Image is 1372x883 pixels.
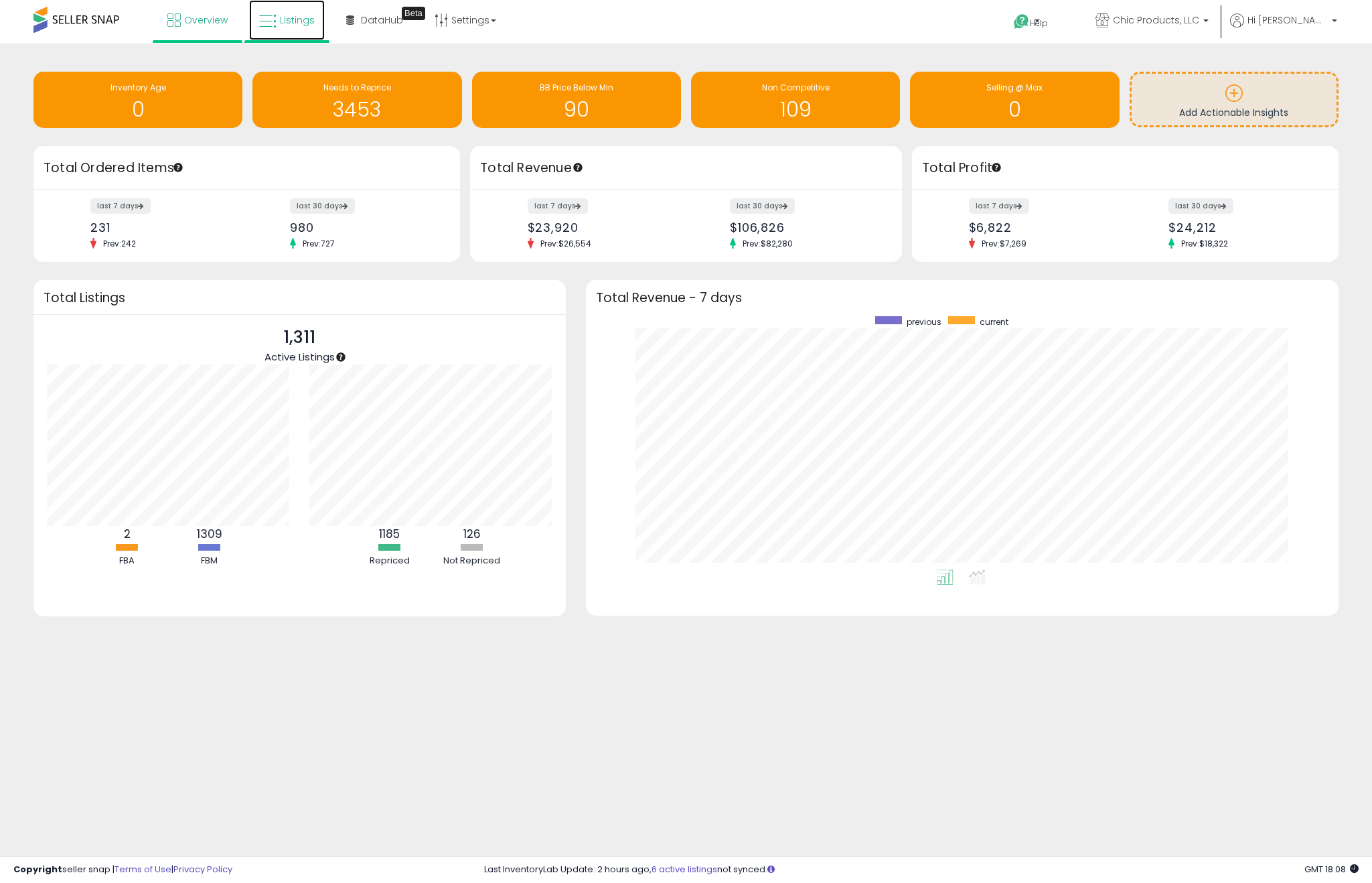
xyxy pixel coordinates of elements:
span: Listings [280,13,315,27]
a: Non Competitive 109 [691,72,900,128]
div: Tooltip anchor [572,161,584,174]
h3: Total Revenue - 7 days [596,293,1328,303]
span: Selling @ Max [986,82,1043,93]
a: Inventory Age 0 [33,72,242,128]
label: last 30 days [1168,198,1233,214]
span: Active Listings [264,350,335,364]
label: last 7 days [969,198,1029,214]
div: Tooltip anchor [172,161,184,174]
span: BB Price Below Min [540,82,613,93]
div: FBA [87,555,167,567]
div: Not Repriced [432,555,512,567]
h1: 90 [479,98,674,121]
div: $106,826 [730,220,879,234]
i: Get Help [1013,13,1030,30]
span: Prev: 242 [96,238,143,249]
b: 1309 [197,526,222,542]
label: last 7 days [528,198,588,214]
h1: 3453 [259,98,455,121]
span: current [980,316,1008,328]
label: last 7 days [90,198,151,214]
h3: Total Ordered Items [44,159,450,178]
a: Needs to Reprice 3453 [252,72,461,128]
span: Prev: $26,554 [534,238,598,249]
span: Add Actionable Insights [1179,106,1288,119]
label: last 30 days [290,198,355,214]
a: Help [1003,3,1074,44]
span: Prev: 727 [296,238,341,249]
div: $6,822 [969,220,1116,234]
div: Tooltip anchor [402,7,425,20]
a: Hi [PERSON_NAME] [1230,13,1337,44]
span: Prev: $18,322 [1174,238,1235,249]
div: 980 [290,220,437,234]
div: 231 [90,220,237,234]
span: DataHub [361,13,403,27]
a: BB Price Below Min 90 [472,72,681,128]
span: Prev: $82,280 [736,238,799,249]
h3: Total Revenue [480,159,892,178]
h1: 109 [698,98,893,121]
p: 1,311 [264,325,335,350]
span: Help [1030,17,1048,29]
a: Selling @ Max 0 [910,72,1119,128]
span: Chic Products, LLC [1113,13,1199,27]
span: previous [907,316,941,328]
div: Repriced [350,555,430,567]
b: 126 [463,526,481,542]
div: $24,212 [1168,220,1315,234]
span: Non Competitive [762,82,830,93]
span: Inventory Age [110,82,166,93]
h1: 0 [40,98,236,121]
span: Overview [184,13,228,27]
div: $23,920 [528,220,676,234]
span: Hi [PERSON_NAME] [1247,13,1328,27]
span: Prev: $7,269 [975,238,1033,249]
a: Add Actionable Insights [1132,74,1337,125]
h3: Total Listings [44,293,556,303]
div: FBM [169,555,250,567]
h3: Total Profit [922,159,1328,178]
span: Needs to Reprice [323,82,391,93]
b: 2 [124,526,131,542]
label: last 30 days [730,198,795,214]
div: Tooltip anchor [990,161,1002,174]
h1: 0 [917,98,1112,121]
b: 1185 [379,526,400,542]
div: Tooltip anchor [335,351,347,363]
